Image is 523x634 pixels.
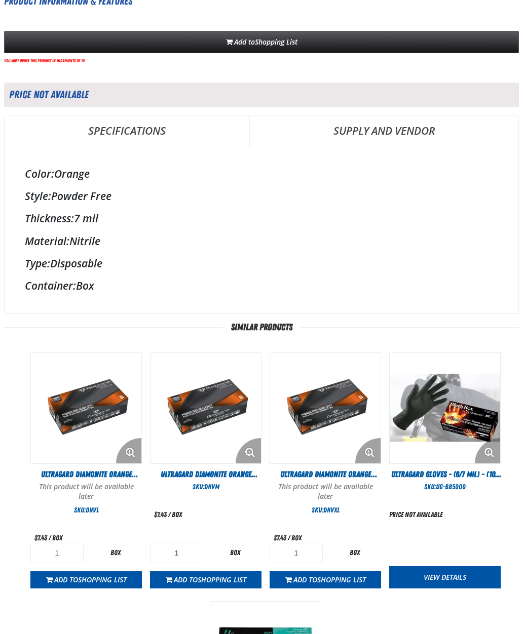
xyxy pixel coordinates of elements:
span: box [291,534,302,542]
span: Shopping List [317,575,366,584]
label: Material: [25,234,69,248]
a: Ultragard Diamonite Orange Gloves - Large (7/8 mil). - (100 gloves per box MIN 10 box order) [30,469,142,480]
: View Details of the Ultragard Diamonite Orange Gloves - X-Large (7/8 mil). - (100 gloves per box ... [270,353,381,463]
span: Shopping List [198,575,246,584]
div: Nitrile [25,234,498,248]
span: / [168,510,170,519]
button: Add toShopping List [4,31,519,53]
input: Product Quantity [270,543,323,563]
button: Enlarge Product Image. Opens a popup [236,438,261,463]
span: You must order this product in increments of 10 [4,53,519,64]
button: Enlarge Product Image. Opens a popup [116,438,141,463]
div: box [89,548,142,558]
span: DHVL [86,506,99,514]
a: Supply and Vendor [250,115,518,146]
span: Shopping List [78,575,127,584]
span: Add to [293,575,366,584]
label: Style: [25,189,51,203]
div: box [328,548,381,558]
div: 7 mil [25,211,498,225]
span: Ultragard Diamonite Orange Gloves - X-Large (7/8 mil). - (100 gloves per box MIN 10 box order) [273,469,379,501]
span: / [49,534,51,542]
span: DHVXL [323,506,340,514]
span: box [52,534,62,542]
img: Ultragard Diamonite Orange Gloves - X-Large (7/8 mil). - (100 gloves per box MIN 10 box order) [270,353,381,463]
label: Type: [25,256,50,270]
button: Enlarge Product Image. Opens a popup [475,438,500,463]
label: Thickness: [25,211,74,225]
span: Shopping List [255,37,297,47]
span: $7.43 [34,534,47,542]
div: SKU: [389,482,501,492]
a: Ultragard Diamonite Orange Gloves - Medium (7/8 mil). - (100 gloves per box MIN 10 box order) [150,469,261,480]
img: Ultragard gloves - (6/7 mil) - (100 gloves per box MIN 10 box order) [390,353,500,463]
label: Container: [25,279,76,293]
span: Add to [174,575,246,584]
: View Details of the Ultragard gloves - (6/7 mil) - (100 gloves per box MIN 10 box order) [390,353,500,463]
div: Box [25,279,498,293]
span: $7.43 [274,534,286,542]
span: UG-BB5000 [436,483,466,491]
span: / [288,534,290,542]
a: Specifications [5,115,249,146]
a: Ultragard gloves - (6/7 mil) - (100 gloves per box MIN 10 box order) [389,469,501,480]
div: Price not available [389,510,442,520]
div: box [208,548,261,558]
div: Price not available [9,88,514,102]
div: Disposable [25,256,498,270]
a: Ultragard Diamonite Orange Gloves - X-Large (7/8 mil). - (100 gloves per box MIN 10 box order) [270,469,381,480]
span: $7.43 [154,510,167,519]
div: SKU: [270,505,381,515]
: View Details of the Ultragard Diamonite Orange Gloves - Large (7/8 mil). - (100 gloves per box MI... [31,353,141,463]
span: Add to [54,575,127,584]
a: View Details [389,566,501,588]
div: SKU: [30,505,142,515]
: View Details of the Ultragard Diamonite Orange Gloves - Medium (7/8 mil). - (100 gloves per box M... [151,353,261,463]
input: Product Quantity [150,543,203,563]
span: box [172,510,182,519]
div: Powder Free [25,189,498,203]
label: Color: [25,167,54,181]
p: This product will be available later [270,482,381,501]
button: Enlarge Product Image. Opens a popup [355,438,381,463]
span: Ultragard gloves - (6/7 mil) - (100 gloves per box MIN 10 box order) [391,469,501,490]
div: Orange [25,167,498,181]
p: This product will be available later [30,482,142,501]
input: Product Quantity [30,543,84,563]
span: Ultragard Diamonite Orange Gloves - Medium (7/8 mil). - (100 gloves per box MIN 10 box order) [153,469,259,501]
span: Add to [234,37,297,47]
span: Similar Products [223,322,301,332]
img: Ultragard Diamonite Orange Gloves - Large (7/8 mil). - (100 gloves per box MIN 10 box order) [31,353,141,463]
button: Add toShopping List [270,571,381,588]
span: Ultragard Diamonite Orange Gloves - Large (7/8 mil). - (100 gloves per box MIN 10 box order) [33,469,139,501]
button: Add toShopping List [30,571,142,588]
img: Ultragard Diamonite Orange Gloves - Medium (7/8 mil). - (100 gloves per box MIN 10 box order) [151,353,261,463]
div: SKU: [150,482,261,492]
span: DHVM [204,483,219,491]
button: Add toShopping List [150,571,261,588]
